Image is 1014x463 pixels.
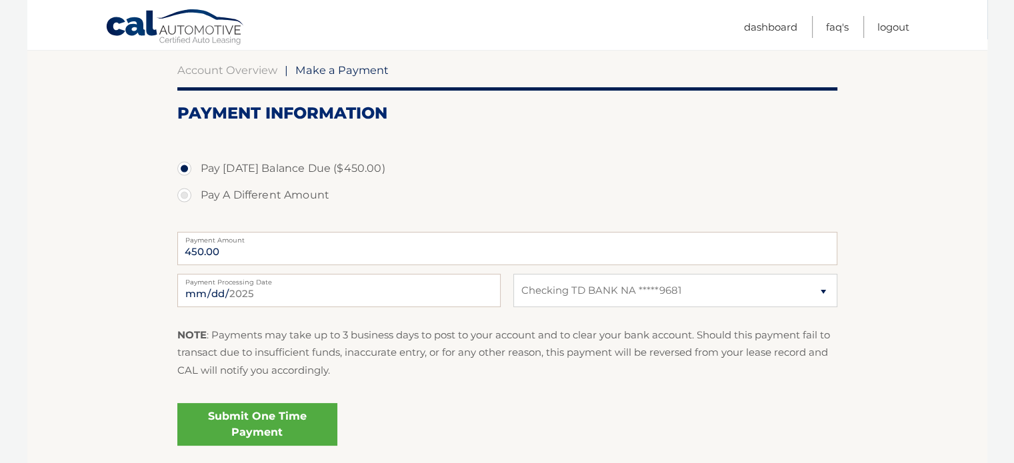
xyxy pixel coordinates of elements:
[826,16,849,38] a: FAQ's
[295,63,389,77] span: Make a Payment
[177,403,337,446] a: Submit One Time Payment
[177,326,837,379] p: : Payments may take up to 3 business days to post to your account and to clear your bank account....
[177,232,837,242] label: Payment Amount
[177,155,837,182] label: Pay [DATE] Balance Due ($450.00)
[177,274,501,284] label: Payment Processing Date
[285,63,288,77] span: |
[105,9,245,47] a: Cal Automotive
[177,232,837,265] input: Payment Amount
[877,16,909,38] a: Logout
[177,103,837,123] h2: Payment Information
[177,328,207,341] strong: NOTE
[744,16,797,38] a: Dashboard
[177,63,277,77] a: Account Overview
[177,274,501,307] input: Payment Date
[177,182,837,209] label: Pay A Different Amount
